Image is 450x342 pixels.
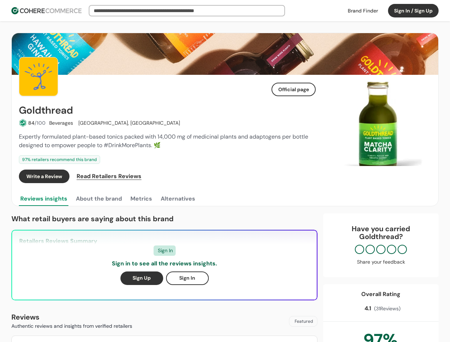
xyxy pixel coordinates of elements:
button: Next Slide [415,118,428,130]
p: Sign in to see all the reviews insights. [112,259,217,268]
span: Sign In [158,247,173,254]
button: Previous Slide [328,118,340,130]
button: Write a Review [19,170,69,183]
p: What retail buyers are saying about this brand [11,213,317,224]
button: Sign In [166,271,209,285]
div: Beverages [49,119,73,127]
button: Official page [271,83,316,96]
a: Read Retailers Reviews [75,170,141,183]
span: Expertly formulated plant-based tonics packed with 14,000 mg of medicinal plants and adaptogens p... [19,133,308,149]
span: Read Retailers Reviews [77,172,141,181]
div: Slide 1 [324,82,431,166]
button: Reviews insights [19,192,69,206]
img: Cohere Logo [11,7,82,14]
b: Reviews [11,312,40,322]
img: Slide 0 [324,82,431,166]
button: Alternatives [159,192,197,206]
div: Have you carried [330,225,431,240]
span: ( 31 Reviews) [374,305,400,312]
span: 4.1 [364,304,371,313]
button: About the brand [74,192,123,206]
span: 84 [28,120,35,126]
div: Overall Rating [361,290,400,299]
div: [GEOGRAPHIC_DATA], [GEOGRAPHIC_DATA] [77,119,180,127]
span: /100 [35,120,46,126]
p: Authentic reviews and insights from verified retailers [11,322,132,330]
p: Goldthread ? [330,233,431,240]
button: Metrics [129,192,154,206]
button: Sign Up [120,271,163,285]
div: Carousel [324,82,431,166]
img: Brand cover image [12,33,438,75]
div: 97 % retailers recommend this brand [19,155,100,164]
span: Featured [295,318,313,325]
button: Sign In / Sign Up [388,4,439,17]
div: Share your feedback [330,258,431,266]
h2: Goldthread [19,105,73,116]
img: Brand Photo [19,57,58,96]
